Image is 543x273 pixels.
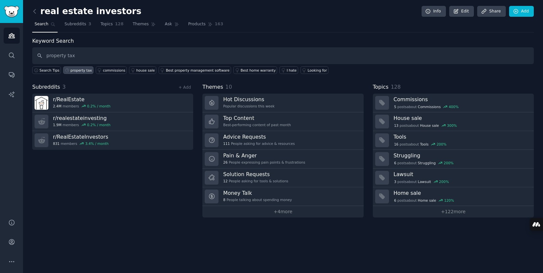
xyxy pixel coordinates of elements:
span: Commissions [418,104,441,109]
span: Themes [202,83,223,91]
h3: r/ realestateinvesting [53,115,111,122]
span: 13 [394,123,398,128]
span: Lawsuit [418,179,431,184]
h3: Lawsuit [394,171,529,178]
label: Keyword Search [32,38,74,44]
a: +122more [373,206,534,217]
a: r/realestateinvesting1.9Mmembers0.2% / month [32,112,193,131]
h3: Tools [394,133,529,140]
a: Edit [449,6,474,17]
span: 16 [394,142,398,147]
h3: r/ RealEstateInvestors [53,133,109,140]
div: 200 % [444,161,453,165]
div: People asking for advice & resources [223,141,295,146]
div: property tax [70,68,92,73]
a: Lawsuit3postsaboutLawsuit200% [373,169,534,187]
div: 200 % [439,179,449,184]
span: 128 [115,21,124,27]
div: members [53,141,109,146]
a: Tools16postsaboutTools200% [373,131,534,150]
input: Keyword search in audience [32,47,534,64]
a: Top ContentBest-performing content of past month [202,112,363,131]
span: 128 [391,84,401,90]
a: Info [422,6,446,17]
a: Topics128 [98,19,126,33]
a: Solution Requests12People asking for tools & solutions [202,169,363,187]
h3: Advice Requests [223,133,295,140]
div: members [53,123,111,127]
span: Subreddits [65,21,86,27]
a: r/RealEstateInvestors831members3.4% / month [32,131,193,150]
span: 2.4M [53,104,62,108]
a: Pain & Anger26People expressing pain points & frustrations [202,150,363,169]
span: Home sale [418,198,436,203]
h3: Top Content [223,115,291,122]
div: Best-performing content of past month [223,123,291,127]
button: Search Tips [32,66,61,74]
span: Subreddits [32,83,60,91]
a: I hate [279,66,298,74]
div: Best home warranty [241,68,276,73]
div: I hate [287,68,297,73]
a: Themes [130,19,158,33]
span: 3 [63,84,66,90]
a: commissions [96,66,127,74]
a: Home sale6postsaboutHome sale120% [373,187,534,206]
span: 831 [53,141,60,146]
span: House sale [420,123,439,128]
div: commissions [103,68,125,73]
div: Looking for [308,68,327,73]
span: Topics [100,21,113,27]
a: Hot DiscussionsPopular discussions this week [202,94,363,112]
a: property tax [63,66,93,74]
a: Products163 [186,19,225,33]
h3: Money Talk [223,190,292,196]
a: Search [32,19,58,33]
span: 163 [215,21,223,27]
a: r/RealEstate2.4Mmembers0.2% / month [32,94,193,112]
span: 8 [223,197,225,202]
div: house sale [136,68,155,73]
span: Search [35,21,48,27]
span: Ask [165,21,172,27]
a: Subreddits3 [62,19,93,33]
img: RealEstate [35,96,48,110]
a: Commissions5postsaboutCommissions400% [373,94,534,112]
div: 300 % [447,123,457,128]
span: 6 [394,161,396,165]
div: People expressing pain points & frustrations [223,160,305,165]
span: Search Tips [39,68,60,73]
span: Themes [133,21,149,27]
h2: real estate investors [32,6,142,17]
div: 200 % [437,142,447,147]
span: 1.9M [53,123,62,127]
h3: Home sale [394,190,529,196]
a: Advice Requests111People asking for advice & resources [202,131,363,150]
a: Struggling6postsaboutStruggling200% [373,150,534,169]
div: 400 % [449,104,459,109]
div: Popular discussions this week [223,104,274,108]
span: Struggling [418,161,436,165]
span: 12 [223,179,227,183]
a: house sale [129,66,156,74]
span: 5 [394,104,396,109]
div: People asking for tools & solutions [223,179,288,183]
h3: Struggling [394,152,529,159]
div: 0.2 % / month [87,123,111,127]
a: Best property management software [159,66,231,74]
div: 0.2 % / month [87,104,111,108]
div: post s about [394,104,459,110]
img: GummySearch logo [4,6,19,17]
a: Add [509,6,534,17]
a: Share [477,6,505,17]
div: post s about [394,179,450,185]
span: 6 [394,198,396,203]
span: 3 [394,179,396,184]
div: People talking about spending money [223,197,292,202]
h3: Pain & Anger [223,152,305,159]
a: House sale13postsaboutHouse sale300% [373,112,534,131]
a: Ask [163,19,181,33]
h3: Commissions [394,96,529,103]
span: Topics [373,83,389,91]
div: Best property management software [166,68,230,73]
